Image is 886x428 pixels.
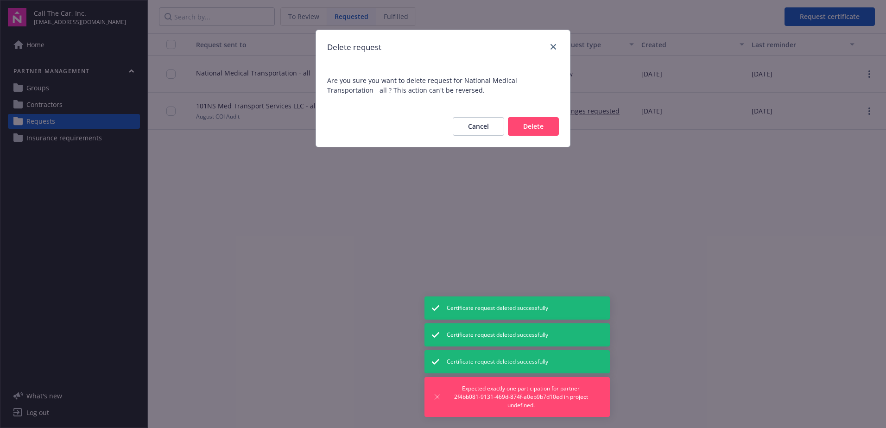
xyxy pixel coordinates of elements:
span: Certificate request deleted successfully [447,304,548,312]
a: close [548,41,559,52]
span: Certificate request deleted successfully [447,358,548,366]
button: Cancel [453,117,504,136]
h1: Delete request [327,41,381,53]
button: Dismiss notification [432,391,443,403]
span: Are you sure you want to delete request for National Medical Transportation - all ? This action c... [316,64,570,106]
span: Expected exactly one participation for partner 2f4bb081-9131-469d-874f-a0eb9b7d10ed in project un... [450,384,591,409]
span: Certificate request deleted successfully [447,331,548,339]
button: Delete [508,117,559,136]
